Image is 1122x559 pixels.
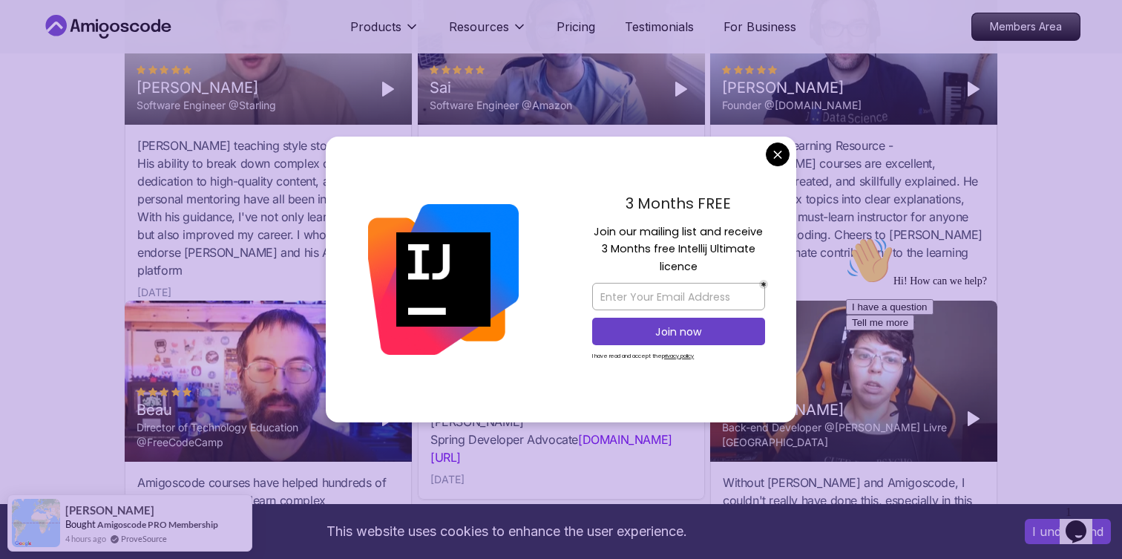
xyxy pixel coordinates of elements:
[557,18,595,36] a: Pricing
[449,18,527,48] button: Resources
[722,98,862,113] div: Founder @[DOMAIN_NAME]
[430,98,572,113] div: Software Engineer @Amazon
[971,13,1080,41] a: Members Area
[972,13,1080,40] p: Members Area
[449,18,509,36] p: Resources
[430,432,672,465] a: [DOMAIN_NAME][URL]
[6,6,53,53] img: :wave:
[6,6,273,99] div: 👋Hi! How can we help?I have a questionTell me more
[6,45,147,56] span: Hi! How can we help?
[6,68,93,84] button: I have a question
[137,98,276,113] div: Software Engineer @Starling
[97,519,218,530] a: Amigoscode PRO Membership
[1060,500,1107,544] iframe: chat widget
[430,341,692,466] div: Amigoscode does a pretty darned good job, and consistently too, covering Spring and for that, I'm...
[11,515,1003,548] div: This website uses cookies to enhance the user experience.
[722,77,862,98] div: [PERSON_NAME]
[121,532,167,545] a: ProveSource
[724,18,796,36] a: For Business
[137,420,364,450] div: Director of Technology Education @FreeCodeCamp
[137,474,399,527] div: Amigoscode courses have helped hundreds of thousands of people learn complex programming topics
[625,18,694,36] a: Testimonials
[722,420,950,450] div: Back-end Developer @[PERSON_NAME] Livre [GEOGRAPHIC_DATA]
[376,77,400,101] button: Play
[12,499,60,547] img: provesource social proof notification image
[669,77,693,101] button: Play
[6,84,74,99] button: Tell me more
[430,472,465,487] div: [DATE]
[1025,519,1111,544] button: Accept cookies
[962,77,985,101] button: Play
[65,504,154,517] span: [PERSON_NAME]
[430,77,572,98] div: Sai
[350,18,419,48] button: Products
[840,231,1107,492] iframe: chat widget
[137,285,171,300] div: [DATE]
[65,518,96,530] span: Bought
[722,399,950,420] div: [PERSON_NAME]
[350,18,401,36] p: Products
[723,474,985,545] div: Without [PERSON_NAME] and Amigoscode, I couldn't really have done this, especially in this very s...
[137,399,364,420] div: Beau
[137,137,399,279] div: [PERSON_NAME] teaching style stood out to me. His ability to break down complex concepts, his ded...
[65,532,106,545] span: 4 hours ago
[723,137,985,279] div: An Exciting Learning Resource - [PERSON_NAME] courses are excellent, thoughtfully created, and sk...
[137,77,276,98] div: [PERSON_NAME]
